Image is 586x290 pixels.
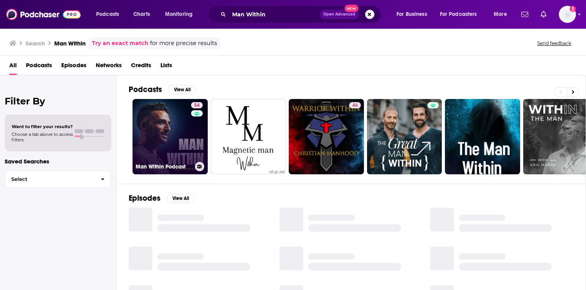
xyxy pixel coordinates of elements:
[535,40,574,47] button: Send feedback
[131,59,151,75] a: Credits
[396,9,427,20] span: For Business
[128,8,155,21] a: Charts
[488,8,517,21] button: open menu
[440,9,477,20] span: For Podcasters
[194,102,200,109] span: 54
[191,102,203,108] a: 54
[168,85,196,94] button: View All
[133,99,208,174] a: 54Man Within Podcast
[538,8,550,21] a: Show notifications dropdown
[6,7,81,22] img: Podchaser - Follow, Share and Rate Podcasts
[391,8,437,21] button: open menu
[345,5,358,12] span: New
[129,85,162,94] h2: Podcasts
[92,39,148,48] a: Try an exact match
[133,9,150,20] span: Charts
[559,6,576,23] button: Show profile menu
[323,12,355,16] span: Open Advanced
[96,59,122,75] a: Networks
[435,8,488,21] button: open menu
[559,6,576,23] span: Logged in as EllaRoseMurphy
[5,158,111,165] p: Saved Searches
[129,193,160,203] h2: Episodes
[5,96,111,107] h2: Filter By
[349,102,361,108] a: 44
[320,10,359,19] button: Open AdvancedNew
[570,6,576,12] svg: Email not verified
[12,132,73,142] span: Choose a tab above to access filters.
[150,39,217,48] span: for more precise results
[129,85,196,94] a: PodcastsView All
[129,193,195,203] a: EpisodesView All
[91,8,129,21] button: open menu
[160,8,203,21] button: open menu
[494,9,507,20] span: More
[352,102,358,109] span: 44
[215,5,388,23] div: Search podcasts, credits, & more...
[167,194,195,203] button: View All
[160,59,172,75] a: Lists
[559,6,576,23] img: User Profile
[229,8,320,21] input: Search podcasts, credits, & more...
[289,99,364,174] a: 44
[9,59,17,75] a: All
[12,124,73,129] span: Want to filter your results?
[518,8,531,21] a: Show notifications dropdown
[26,40,45,47] h3: Search
[5,170,111,188] button: Select
[136,163,192,170] h3: Man Within Podcast
[54,40,86,47] h3: Man Within
[165,9,193,20] span: Monitoring
[5,177,95,182] span: Select
[61,59,86,75] a: Episodes
[26,59,52,75] a: Podcasts
[96,9,119,20] span: Podcasts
